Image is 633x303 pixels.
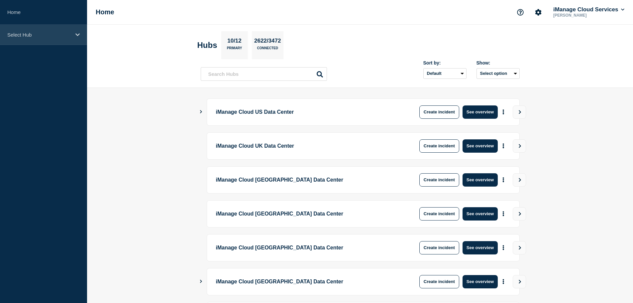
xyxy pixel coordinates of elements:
button: More actions [499,275,508,288]
button: More actions [499,140,508,152]
button: See overview [463,173,498,187]
div: Sort by: [423,60,467,66]
button: More actions [499,208,508,220]
h1: Home [96,8,114,16]
p: iManage Cloud [GEOGRAPHIC_DATA] Data Center [216,207,400,221]
button: Create incident [419,207,459,221]
button: View [513,241,526,254]
p: [PERSON_NAME] [552,13,621,18]
button: Show Connected Hubs [199,109,203,114]
button: Create incident [419,275,459,288]
select: Sort by [423,68,467,79]
button: View [513,173,526,187]
button: View [513,105,526,119]
button: See overview [463,275,498,288]
p: 10/12 [225,38,244,46]
p: iManage Cloud [GEOGRAPHIC_DATA] Data Center [216,241,400,254]
button: More actions [499,174,508,186]
p: iManage Cloud [GEOGRAPHIC_DATA] Data Center [216,275,400,288]
button: Account settings [531,5,545,19]
p: Connected [257,46,278,53]
p: Select Hub [7,32,71,38]
button: See overview [463,207,498,221]
button: See overview [463,241,498,254]
button: Show Connected Hubs [199,279,203,284]
button: Select option [476,68,520,79]
button: See overview [463,105,498,119]
button: See overview [463,139,498,153]
button: View [513,139,526,153]
p: Primary [227,46,242,53]
button: Create incident [419,139,459,153]
input: Search Hubs [201,67,327,81]
button: iManage Cloud Services [552,6,626,13]
button: View [513,275,526,288]
p: iManage Cloud US Data Center [216,105,400,119]
p: 2622/3472 [252,38,283,46]
button: Create incident [419,241,459,254]
h2: Hubs [197,41,217,50]
div: Show: [476,60,520,66]
button: Support [513,5,527,19]
p: iManage Cloud [GEOGRAPHIC_DATA] Data Center [216,173,400,187]
button: Create incident [419,173,459,187]
button: Create incident [419,105,459,119]
button: View [513,207,526,221]
button: More actions [499,106,508,118]
p: iManage Cloud UK Data Center [216,139,400,153]
button: More actions [499,241,508,254]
